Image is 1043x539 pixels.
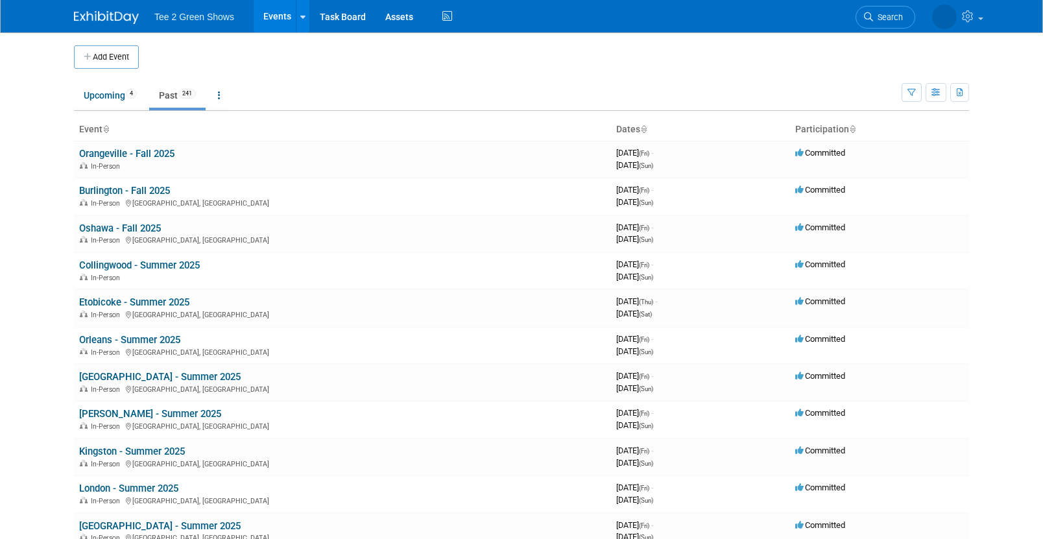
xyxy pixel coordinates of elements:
span: - [651,520,653,530]
span: (Fri) [639,224,649,232]
img: In-Person Event [80,348,88,355]
span: - [651,408,653,418]
span: [DATE] [616,296,657,306]
span: (Fri) [639,187,649,194]
img: In-Person Event [80,199,88,206]
a: Sort by Participation Type [849,124,856,134]
span: [DATE] [616,259,653,269]
a: Orangeville - Fall 2025 [79,148,174,160]
span: [DATE] [616,383,653,393]
span: [DATE] [616,148,653,158]
img: In-Person Event [80,311,88,317]
img: In-Person Event [80,460,88,466]
img: In-Person Event [80,162,88,169]
span: Committed [795,148,845,158]
div: [GEOGRAPHIC_DATA], [GEOGRAPHIC_DATA] [79,197,606,208]
span: In-Person [91,348,124,357]
a: Burlington - Fall 2025 [79,185,170,197]
span: In-Person [91,422,124,431]
span: In-Person [91,199,124,208]
span: [DATE] [616,420,653,430]
th: Dates [611,119,790,141]
span: (Sun) [639,236,653,243]
a: Past241 [149,83,206,108]
a: Oshawa - Fall 2025 [79,222,161,234]
span: (Fri) [639,410,649,417]
span: [DATE] [616,520,653,530]
a: [GEOGRAPHIC_DATA] - Summer 2025 [79,520,241,532]
span: - [651,222,653,232]
span: In-Person [91,274,124,282]
span: In-Person [91,311,124,319]
span: Tee 2 Green Shows [154,12,234,22]
span: (Fri) [639,485,649,492]
span: (Sun) [639,460,653,467]
span: [DATE] [616,371,653,381]
div: [GEOGRAPHIC_DATA], [GEOGRAPHIC_DATA] [79,495,606,505]
img: In-Person Event [80,422,88,429]
span: In-Person [91,460,124,468]
div: [GEOGRAPHIC_DATA], [GEOGRAPHIC_DATA] [79,383,606,394]
span: [DATE] [616,234,653,244]
a: Orleans - Summer 2025 [79,334,180,346]
div: [GEOGRAPHIC_DATA], [GEOGRAPHIC_DATA] [79,420,606,431]
span: Committed [795,259,845,269]
a: [GEOGRAPHIC_DATA] - Summer 2025 [79,371,241,383]
a: [PERSON_NAME] - Summer 2025 [79,408,221,420]
img: In-Person Event [80,236,88,243]
span: [DATE] [616,446,653,455]
a: Search [856,6,915,29]
span: 4 [126,89,137,99]
div: [GEOGRAPHIC_DATA], [GEOGRAPHIC_DATA] [79,346,606,357]
span: [DATE] [616,185,653,195]
span: Committed [795,371,845,381]
img: ExhibitDay [74,11,139,24]
span: [DATE] [616,309,652,318]
a: Collingwood - Summer 2025 [79,259,200,271]
span: - [651,446,653,455]
span: In-Person [91,497,124,505]
span: [DATE] [616,346,653,356]
span: Committed [795,520,845,530]
span: (Thu) [639,298,653,305]
img: In-Person Event [80,274,88,280]
a: Upcoming4 [74,83,147,108]
span: (Sun) [639,162,653,169]
span: [DATE] [616,334,653,344]
div: [GEOGRAPHIC_DATA], [GEOGRAPHIC_DATA] [79,234,606,245]
span: [DATE] [616,483,653,492]
span: [DATE] [616,197,653,207]
span: (Sun) [639,422,653,429]
a: Etobicoke - Summer 2025 [79,296,189,308]
th: Event [74,119,611,141]
span: In-Person [91,162,124,171]
span: - [651,334,653,344]
span: [DATE] [616,222,653,232]
span: Committed [795,483,845,492]
span: [DATE] [616,272,653,281]
span: (Sun) [639,497,653,504]
span: [DATE] [616,408,653,418]
span: (Sun) [639,274,653,281]
button: Add Event [74,45,139,69]
span: Committed [795,185,845,195]
span: 241 [178,89,196,99]
span: (Fri) [639,448,649,455]
img: Robert Fell [932,5,957,29]
span: (Fri) [639,373,649,380]
span: In-Person [91,236,124,245]
img: In-Person Event [80,385,88,392]
span: [DATE] [616,458,653,468]
span: (Fri) [639,261,649,269]
span: Committed [795,446,845,455]
span: (Fri) [639,336,649,343]
span: - [651,148,653,158]
span: - [651,483,653,492]
a: Kingston - Summer 2025 [79,446,185,457]
div: [GEOGRAPHIC_DATA], [GEOGRAPHIC_DATA] [79,309,606,319]
span: (Sun) [639,385,653,392]
span: (Sat) [639,311,652,318]
span: Committed [795,408,845,418]
span: Committed [795,222,845,232]
a: London - Summer 2025 [79,483,178,494]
